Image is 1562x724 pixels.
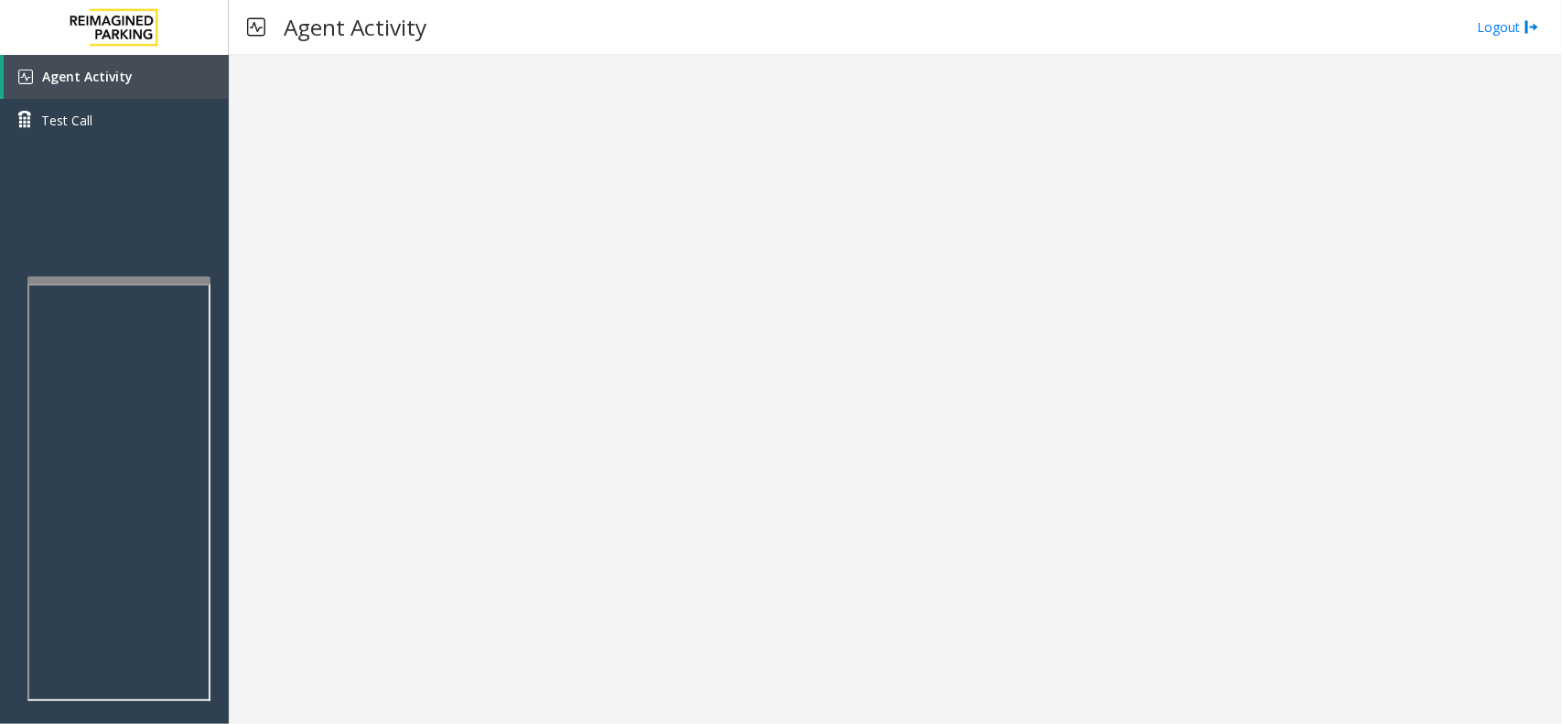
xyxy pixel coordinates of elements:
[275,5,436,49] h3: Agent Activity
[18,70,33,84] img: 'icon'
[247,5,265,49] img: pageIcon
[4,55,229,99] a: Agent Activity
[42,68,133,85] span: Agent Activity
[1477,17,1539,37] a: Logout
[41,111,92,130] span: Test Call
[1524,17,1539,37] img: logout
